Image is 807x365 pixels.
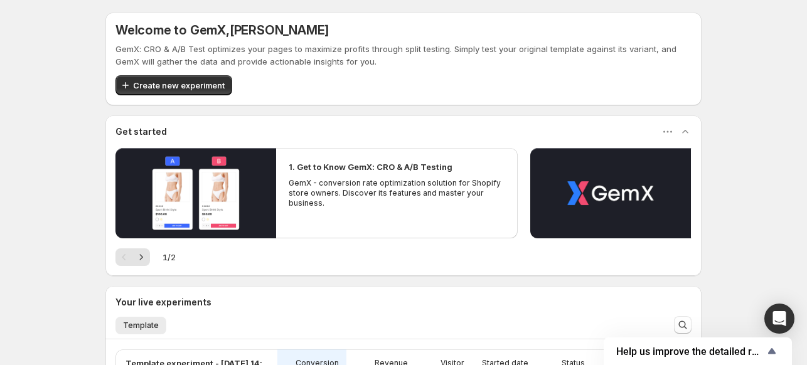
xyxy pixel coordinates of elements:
[115,248,150,266] nav: Pagination
[674,316,692,334] button: Search and filter results
[115,43,692,68] p: GemX: CRO & A/B Test optimizes your pages to maximize profits through split testing. Simply test ...
[616,346,764,357] span: Help us improve the detailed report for A/B campaigns
[132,248,150,266] button: Next
[289,178,505,208] p: GemX - conversion rate optimization solution for Shopify store owners. Discover its features and ...
[115,148,276,238] button: Play video
[115,23,329,38] h5: Welcome to GemX
[163,251,176,263] span: 1 / 2
[226,23,329,38] span: , [PERSON_NAME]
[115,125,167,138] h3: Get started
[123,320,159,331] span: Template
[616,344,779,359] button: Show survey - Help us improve the detailed report for A/B campaigns
[133,79,225,92] span: Create new experiment
[764,304,794,334] div: Open Intercom Messenger
[115,75,232,95] button: Create new experiment
[115,296,211,309] h3: Your live experiments
[530,148,691,238] button: Play video
[289,161,452,173] h2: 1. Get to Know GemX: CRO & A/B Testing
